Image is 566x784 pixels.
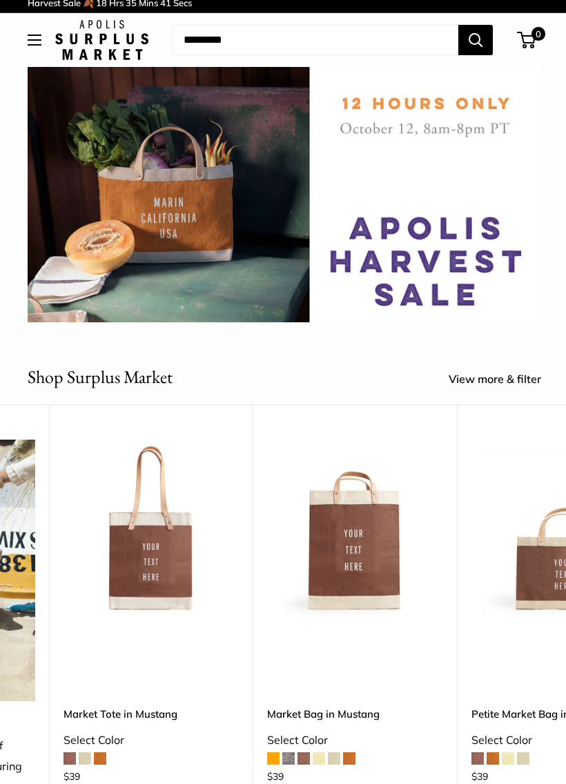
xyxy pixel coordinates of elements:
[267,770,284,783] span: $39
[173,25,458,55] input: Search...
[267,730,442,751] div: Select Color
[267,706,442,722] a: Market Bag in Mustang
[458,25,493,55] button: Search
[64,706,239,722] a: Market Tote in Mustang
[64,440,239,615] a: Market Tote in MustangMarket Tote in Mustang
[64,770,80,783] span: $39
[28,35,41,46] button: Open menu
[28,364,173,391] h2: Shop Surplus Market
[64,730,239,751] div: Select Color
[518,32,536,48] a: 0
[531,27,545,41] span: 0
[449,369,556,390] a: View more & filter
[471,770,488,783] span: $39
[267,440,442,615] a: Market Bag in MustangMarket Bag in Mustang
[64,440,239,615] img: Market Tote in Mustang
[55,20,148,60] img: Apolis: Surplus Market
[267,440,442,615] img: Market Bag in Mustang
